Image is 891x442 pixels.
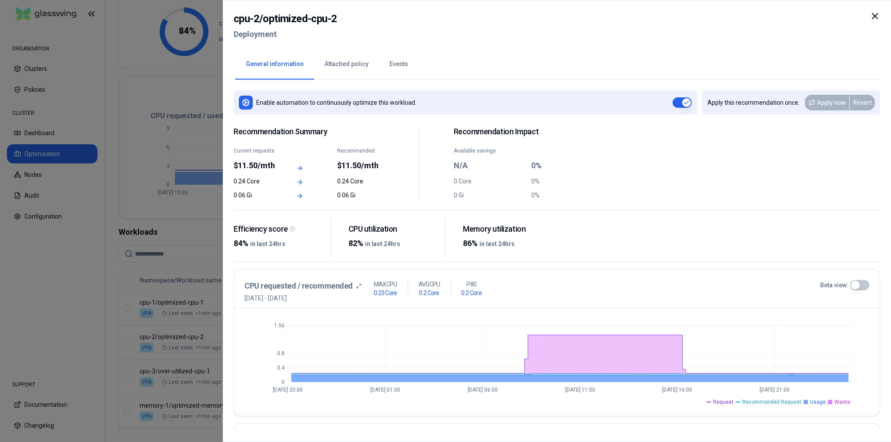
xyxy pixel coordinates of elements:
div: 0 Gi [454,191,526,199]
span: in last 24hrs [479,240,515,247]
tspan: [DATE] 06:00 [468,387,498,393]
h1: 0.2 Core [419,289,439,297]
p: MAX CPU [374,280,397,289]
div: 0% [531,177,603,186]
div: CPU utilization [348,224,439,234]
div: $11.50/mth [337,160,384,172]
h3: CPU requested / recommended [245,280,353,292]
div: 0 Core [454,177,526,186]
div: 86% [463,237,553,249]
span: in last 24hrs [250,240,285,247]
div: Memory utilization [463,224,553,234]
span: Request [713,399,734,405]
tspan: 0.4 [277,365,285,371]
div: Current requests [234,147,280,154]
div: 0% [531,160,603,172]
tspan: 1.56 [274,322,285,329]
span: [DATE] - [DATE] [245,294,362,302]
span: Waste [834,399,850,405]
div: Available savings [454,147,526,154]
p: Enable automation to continuously optimize this workload. [256,98,416,107]
div: N/A [454,160,526,172]
p: AVG CPU [419,280,440,289]
div: Recommended [337,147,384,154]
label: Beta view: [820,281,848,289]
tspan: [DATE] 11:00 [565,387,595,393]
p: Apply this recommendation once. [707,98,800,107]
div: 0.24 Core [337,177,384,186]
tspan: [DATE] 01:00 [370,387,400,393]
h2: Recommendation Impact [454,127,604,137]
div: 82% [348,237,439,249]
tspan: [DATE] 21:00 [760,387,790,393]
tspan: [DATE] 20:00 [273,387,303,393]
tspan: 0 [281,379,285,385]
div: 84% [234,237,324,249]
span: Usage [810,399,826,405]
h2: cpu-2 / optimized-cpu-2 [234,11,337,27]
div: 0.24 Core [234,177,280,186]
button: Attached policy [314,49,379,80]
div: 0.06 Gi [337,191,384,199]
span: Recommended Request [742,399,801,405]
tspan: [DATE] 16:00 [662,387,692,393]
div: Efficiency score [234,224,324,234]
h1: 0.23 Core [374,289,397,297]
button: General information [235,49,314,80]
span: Recommendation Summary [234,127,384,137]
button: Events [379,49,419,80]
h2: Deployment [234,27,337,42]
div: 0% [531,191,603,199]
div: 0.06 Gi [234,191,280,199]
p: P80 [466,280,476,289]
div: $11.50/mth [234,160,280,172]
h1: 0.2 Core [461,289,481,297]
tspan: 0.8 [277,350,285,356]
span: in last 24hrs [365,240,400,247]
